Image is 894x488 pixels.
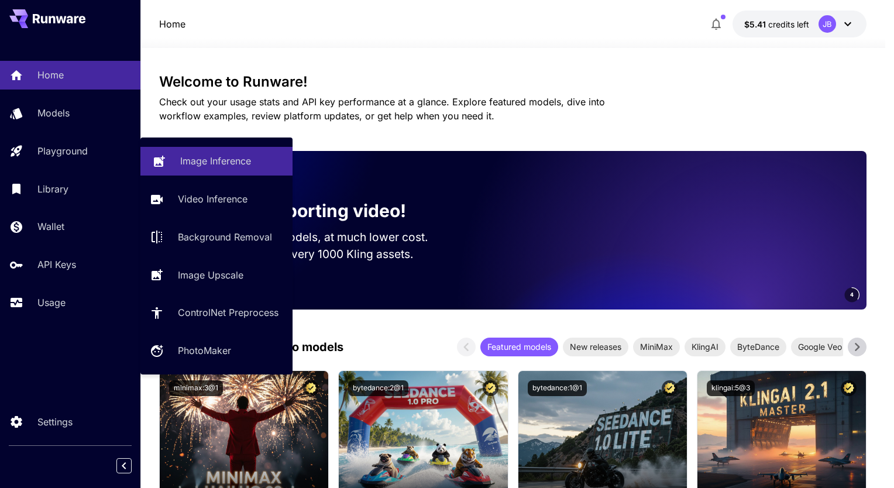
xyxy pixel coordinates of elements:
div: $5.40602 [744,18,809,30]
button: $5.40602 [733,11,867,37]
button: minimax:3@1 [169,380,223,396]
p: Image Upscale [178,268,243,282]
p: Wallet [37,219,64,233]
span: Featured models [480,341,558,353]
span: KlingAI [685,341,725,353]
a: Image Inference [140,147,293,176]
p: Background Removal [178,230,272,244]
span: MiniMax [633,341,680,353]
p: Settings [37,415,73,429]
p: API Keys [37,257,76,272]
p: Playground [37,144,88,158]
button: Certified Model – Vetted for best performance and includes a commercial license. [483,380,498,396]
button: Certified Model – Vetted for best performance and includes a commercial license. [662,380,678,396]
a: Background Removal [140,223,293,252]
p: Video Inference [178,192,247,206]
a: ControlNet Preprocess [140,298,293,327]
span: credits left [768,19,809,29]
p: Image Inference [180,154,251,168]
span: $5.41 [744,19,768,29]
span: New releases [563,341,628,353]
a: Image Upscale [140,260,293,289]
a: Video Inference [140,185,293,214]
span: Google Veo [791,341,849,353]
p: PhotoMaker [178,343,231,358]
button: bytedance:2@1 [348,380,408,396]
p: Library [37,182,68,196]
p: Models [37,106,70,120]
p: Run the best video models, at much lower cost. [178,229,451,246]
button: Certified Model – Vetted for best performance and includes a commercial license. [841,380,857,396]
p: Save up to $500 for every 1000 Kling assets. [178,246,451,263]
p: Home [37,68,64,82]
a: PhotoMaker [140,336,293,365]
button: Collapse sidebar [116,458,132,473]
nav: breadcrumb [159,17,185,31]
p: Home [159,17,185,31]
div: JB [819,15,836,33]
p: ControlNet Preprocess [178,305,278,319]
button: Certified Model – Vetted for best performance and includes a commercial license. [303,380,319,396]
button: klingai:5@3 [707,380,755,396]
button: bytedance:1@1 [528,380,587,396]
span: ByteDance [730,341,786,353]
span: Check out your usage stats and API key performance at a glance. Explore featured models, dive int... [159,96,605,122]
span: 4 [850,290,854,299]
div: Collapse sidebar [125,455,140,476]
p: Now supporting video! [211,198,406,224]
h3: Welcome to Runware! [159,74,867,90]
p: Usage [37,295,66,310]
